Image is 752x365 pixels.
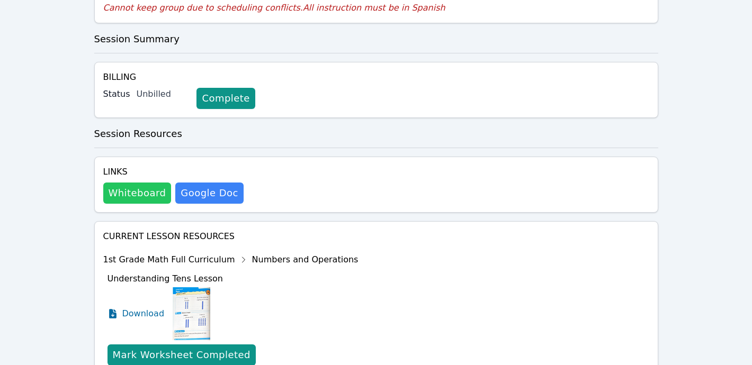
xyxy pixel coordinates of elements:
[103,251,359,268] div: 1st Grade Math Full Curriculum Numbers and Operations
[175,182,243,204] a: Google Doc
[173,287,210,340] img: Understanding Tens Lesson
[103,71,649,84] h4: Billing
[94,32,658,47] h3: Session Summary
[196,88,255,109] a: Complete
[113,348,250,362] div: Mark Worksheet Completed
[103,182,172,204] button: Whiteboard
[103,230,649,243] h4: Current Lesson Resources
[103,88,130,101] label: Status
[103,166,244,178] h4: Links
[103,2,649,14] p: Cannot keep group due to scheduling conflicts.All instruction must be in Spanish
[122,307,165,320] span: Download
[94,126,658,141] h3: Session Resources
[136,88,188,101] div: Unbilled
[108,273,223,284] span: Understanding Tens Lesson
[108,287,165,340] a: Download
